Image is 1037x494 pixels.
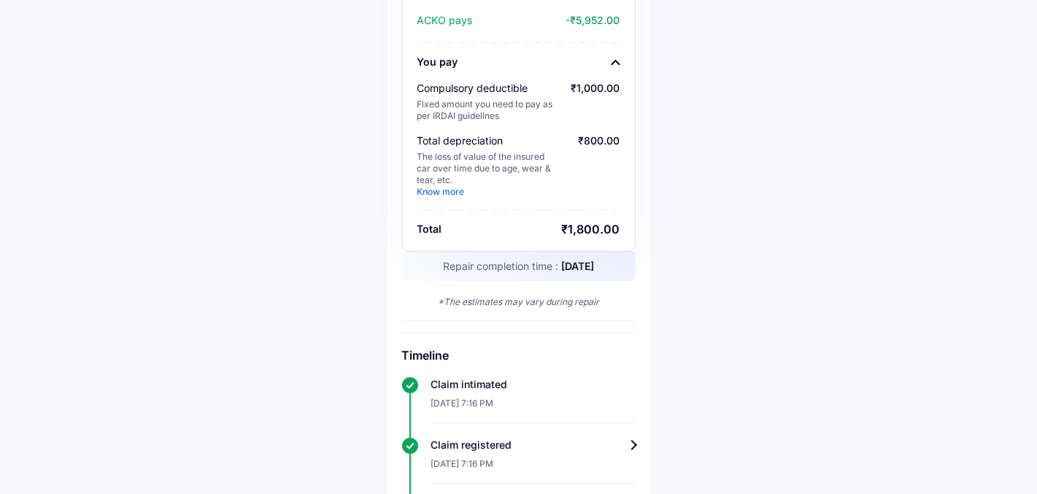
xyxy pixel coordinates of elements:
div: Repair completion time : [402,252,636,281]
div: Fixed amount you need to pay as per IRDAI guidelines [417,99,560,122]
div: [DATE] 7:16 PM [431,452,636,484]
div: Total [417,222,442,236]
span: -₹5,952.00 [477,13,620,28]
div: You pay [417,55,458,69]
div: The loss of value of the insured car over time due to age, wear & tear, etc. [417,151,560,198]
a: Know more [417,186,465,197]
h6: Timeline [402,348,636,363]
div: Claim registered [431,438,636,452]
div: Total depreciation [417,134,560,148]
div: [DATE] 7:16 PM [431,392,636,423]
div: ₹800.00 [579,134,620,198]
div: ₹1,000.00 [571,81,620,122]
span: [DATE] [561,260,594,272]
div: Compulsory deductible [417,81,560,96]
span: ACKO pays [417,13,473,28]
div: Claim intimated [431,377,636,392]
div: ₹1,800.00 [562,222,620,236]
div: *The estimates may vary during repair [402,296,636,309]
